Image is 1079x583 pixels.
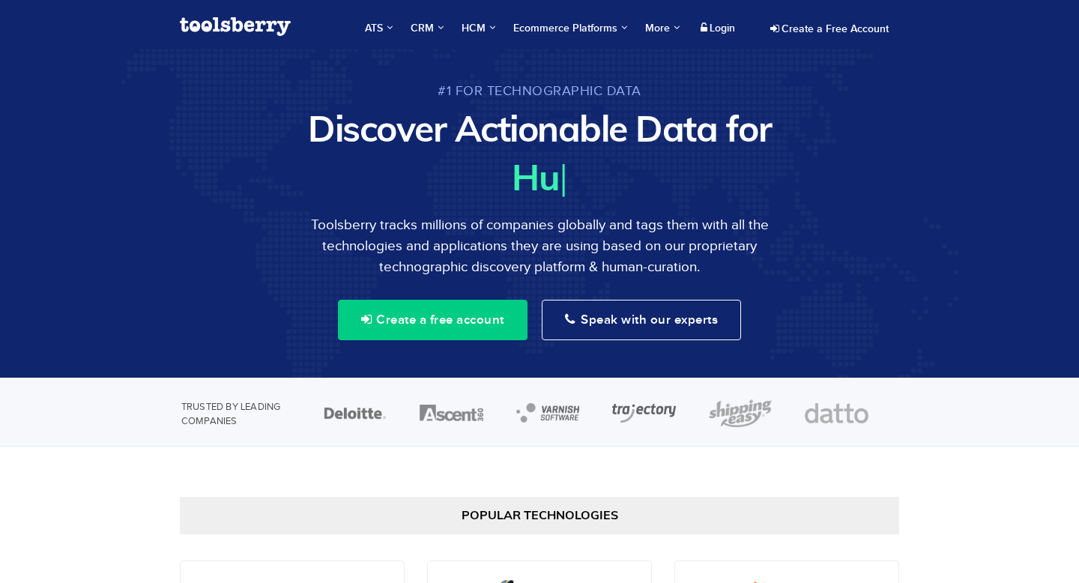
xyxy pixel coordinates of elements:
[180,7,291,46] a: Toolsberry
[512,154,559,199] span: Hu
[760,16,899,42] a: Create a Free Account
[559,154,567,199] span: |
[403,7,451,49] a: CRM
[513,21,627,36] span: Ecommerce Platforms
[542,300,742,340] button: Speak with our experts
[516,403,580,423] img: varnish
[203,509,876,522] h2: Popular Technologies
[338,300,528,340] button: Create a free account
[691,16,745,40] a: Login
[709,399,773,427] img: shipping easy
[612,404,676,423] img: trajectory
[638,7,687,49] a: More
[180,214,899,277] p: Toolsberry tracks millions of companies globally and tags them with all the technologies and appl...
[645,22,680,34] span: More
[357,7,400,49] a: ATS
[411,21,444,36] span: CRM
[506,7,635,49] a: Ecommerce Platforms
[180,83,899,98] span: #1 for Technographic Data
[805,403,868,424] img: datto
[181,378,286,428] p: TRUSTED BY LEADING COMPANIES
[180,17,291,36] img: Toolsberry
[180,106,899,151] h1: Discover Actionable Data for
[365,21,393,36] span: ATS
[324,407,387,420] img: deloitte
[462,21,495,36] span: HCM
[454,7,503,49] a: HCM
[420,405,483,421] img: ascent360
